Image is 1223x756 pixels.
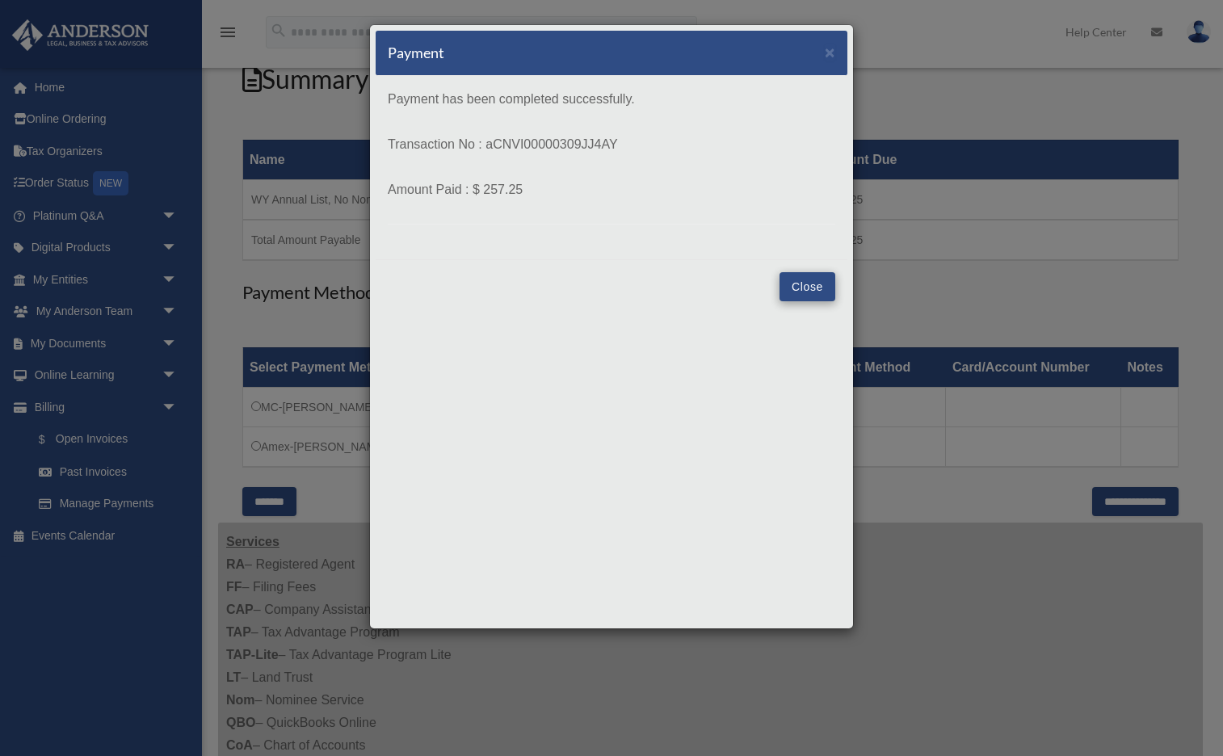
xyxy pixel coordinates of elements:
[780,272,835,301] button: Close
[388,43,444,63] h5: Payment
[825,43,835,61] span: ×
[388,133,835,156] p: Transaction No : aCNVI00000309JJ4AY
[825,44,835,61] button: Close
[388,88,835,111] p: Payment has been completed successfully.
[388,178,835,201] p: Amount Paid : $ 257.25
